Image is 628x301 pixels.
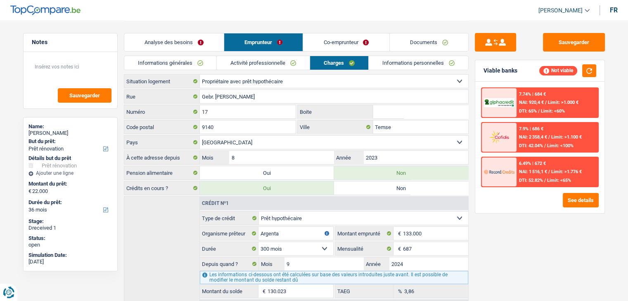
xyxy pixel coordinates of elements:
[224,33,303,51] a: Emprunteur
[393,242,403,255] span: €
[28,259,112,265] div: [DATE]
[28,218,112,225] div: Stage:
[10,5,81,15] img: TopCompare Logo
[200,166,334,179] label: Oui
[28,130,112,136] div: [PERSON_NAME]
[124,75,200,88] label: Situation logement
[200,151,229,164] label: Mois
[200,181,334,195] label: Oui
[538,108,540,114] span: /
[310,56,368,70] a: Charges
[541,108,565,114] span: Limit: <60%
[544,143,546,148] span: /
[124,151,200,164] label: À cette adresse depuis
[200,227,258,240] label: Organisme prêteur
[610,6,618,14] div: fr
[28,225,112,231] div: Dreceived 1
[28,252,112,259] div: Simulation Date:
[547,143,573,148] span: Limit: <100%
[551,134,582,140] span: Limit: >1.100 €
[200,285,258,298] label: Montant du solde
[124,136,200,149] label: Pays
[519,143,543,148] span: DTI: 42.04%
[547,178,571,183] span: Limit: <65%
[298,105,373,118] label: Boite
[259,257,284,270] label: Mois
[334,166,468,179] label: Non
[389,257,468,270] input: AAAA
[124,166,200,179] label: Pension alimentaire
[69,93,100,98] span: Sauvegarder
[28,170,112,176] div: Ajouter une ligne
[543,33,605,52] button: Sauvegarder
[519,134,547,140] span: NAI: 2 358,4 €
[58,88,111,103] button: Sauvegarder
[124,90,200,103] label: Rue
[393,227,403,240] span: €
[390,33,468,51] a: Documents
[532,4,590,17] a: [PERSON_NAME]
[545,100,547,105] span: /
[200,212,259,225] label: Type de crédit
[363,151,468,164] input: AAAA
[393,285,404,298] span: %
[548,134,550,140] span: /
[28,155,112,162] div: Détails but du prêt
[200,242,258,255] label: Durée
[258,285,268,298] span: €
[200,201,231,206] div: Crédit nº1
[28,242,112,248] div: open
[369,56,468,70] a: Informations personnelles
[229,151,334,164] input: MM
[563,193,599,207] button: See details
[124,33,224,51] a: Analyse des besoins
[364,257,389,270] label: Année
[334,151,363,164] label: Année
[28,235,112,242] div: Status:
[519,92,546,97] div: 7.74% | 684 €
[484,164,514,179] img: Record Credits
[124,181,200,195] label: Crédits en cours ?
[124,105,200,118] label: Numéro
[28,181,111,187] label: Montant du prêt:
[335,242,394,255] label: Mensualité
[124,56,217,70] a: Informations générales
[548,169,550,174] span: /
[539,66,577,75] div: Not viable
[519,169,547,174] span: NAI: 1 516,1 €
[124,120,200,134] label: Code postal
[548,100,578,105] span: Limit: >1.000 €
[484,129,514,145] img: Cofidis
[303,33,389,51] a: Co-emprunteur
[544,178,546,183] span: /
[519,108,537,114] span: DTI: 65%
[200,257,259,270] label: Depuis quand ?
[484,98,514,108] img: AlphaCredit
[298,120,373,134] label: Ville
[284,257,363,270] input: MM
[483,67,517,74] div: Viable banks
[200,271,468,284] div: Les informations ci-dessous ont été calculées sur base des valeurs introduites juste avant. Il es...
[28,199,111,206] label: Durée du prêt:
[217,56,310,70] a: Activité professionnelle
[519,178,543,183] span: DTI: 52.82%
[28,138,111,145] label: But du prêt:
[551,169,582,174] span: Limit: >1.776 €
[32,39,109,46] h5: Notes
[334,181,468,195] label: Non
[335,285,394,298] label: TAEG
[519,126,543,132] div: 7.9% | 686 €
[28,188,31,195] span: €
[28,123,112,130] div: Name:
[519,161,546,166] div: 6.49% | 672 €
[538,7,583,14] span: [PERSON_NAME]
[335,227,394,240] label: Montant emprunté
[519,100,544,105] span: NAI: 920,4 €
